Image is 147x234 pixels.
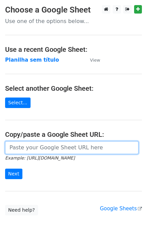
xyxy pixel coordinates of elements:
[5,57,59,63] a: Planilha sem título
[5,98,31,108] a: Select...
[113,201,147,234] div: Widget de chat
[5,45,142,54] h4: Use a recent Google Sheet:
[90,58,100,63] small: View
[100,206,142,212] a: Google Sheets
[5,5,142,15] h3: Choose a Google Sheet
[5,130,142,139] h4: Copy/paste a Google Sheet URL:
[5,205,38,215] a: Need help?
[113,201,147,234] iframe: Chat Widget
[83,57,100,63] a: View
[5,18,142,25] p: Use one of the options below...
[5,141,139,154] input: Paste your Google Sheet URL here
[5,84,142,92] h4: Select another Google Sheet:
[5,155,75,161] small: Example: [URL][DOMAIN_NAME]
[5,169,22,179] input: Next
